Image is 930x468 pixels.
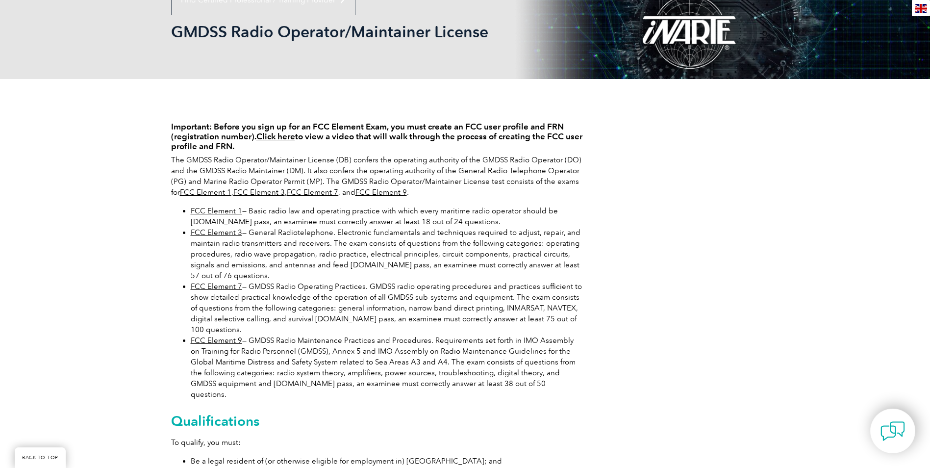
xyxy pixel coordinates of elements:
[880,419,905,443] img: contact-chat.png
[233,188,285,197] a: FCC Element 3
[171,437,583,448] p: To qualify, you must:
[915,4,927,13] img: en
[171,24,583,40] h2: GMDSS Radio Operator/Maintainer License
[191,227,583,281] li: — General Radiotelephone. Electronic fundamentals and techniques required to adjust, repair, and ...
[180,188,231,197] a: FCC Element 1
[171,122,583,151] h4: Important: Before you sign up for an FCC Element Exam, you must create an FCC user profile and FR...
[171,413,583,429] h2: Qualifications
[256,131,295,141] a: Click here
[191,206,583,227] li: — Basic radio law and operating practice with which every maritime radio operator should be [DOMA...
[355,188,407,197] a: FCC Element 9
[191,228,242,237] a: FCC Element 3
[191,456,583,467] li: Be a legal resident of (or otherwise eligible for employment in) [GEOGRAPHIC_DATA]; and
[191,207,242,215] a: FCC Element 1
[15,447,66,468] a: BACK TO TOP
[191,282,242,291] a: FCC Element 7
[191,336,242,345] a: FCC Element 9
[287,188,338,197] a: FCC Element 7
[191,335,583,400] li: — GMDSS Radio Maintenance Practices and Procedures. Requirements set forth in IMO Assembly on Tra...
[191,281,583,335] li: — GMDSS Radio Operating Practices. GMDSS radio operating procedures and practices sufficient to s...
[171,155,583,198] p: The GMDSS Radio Operator/Maintainer License (DB) confers the operating authority of the GMDSS Rad...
